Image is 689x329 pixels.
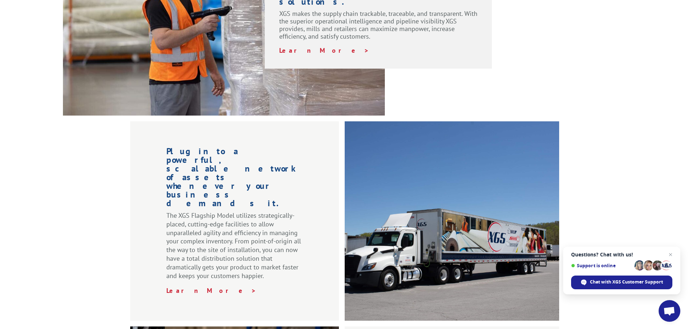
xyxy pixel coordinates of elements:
[166,211,303,286] p: The XGS Flagship Model utilizes strategically-placed, cutting-edge facilities to allow unparallel...
[571,252,672,257] span: Questions? Chat with us!
[166,147,303,211] h1: Plug into a powerful, scalable network of assets whenever your business demands it.
[166,286,256,295] a: Learn More >
[666,250,675,259] span: Close chat
[590,279,663,285] span: Chat with XGS Customer Support
[659,300,680,322] div: Open chat
[571,263,632,268] span: Support is online
[571,276,672,289] div: Chat with XGS Customer Support
[279,46,369,55] a: Learn More >
[279,10,478,47] p: XGS makes the supply chain trackable, traceable, and transparent. With the superior operational i...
